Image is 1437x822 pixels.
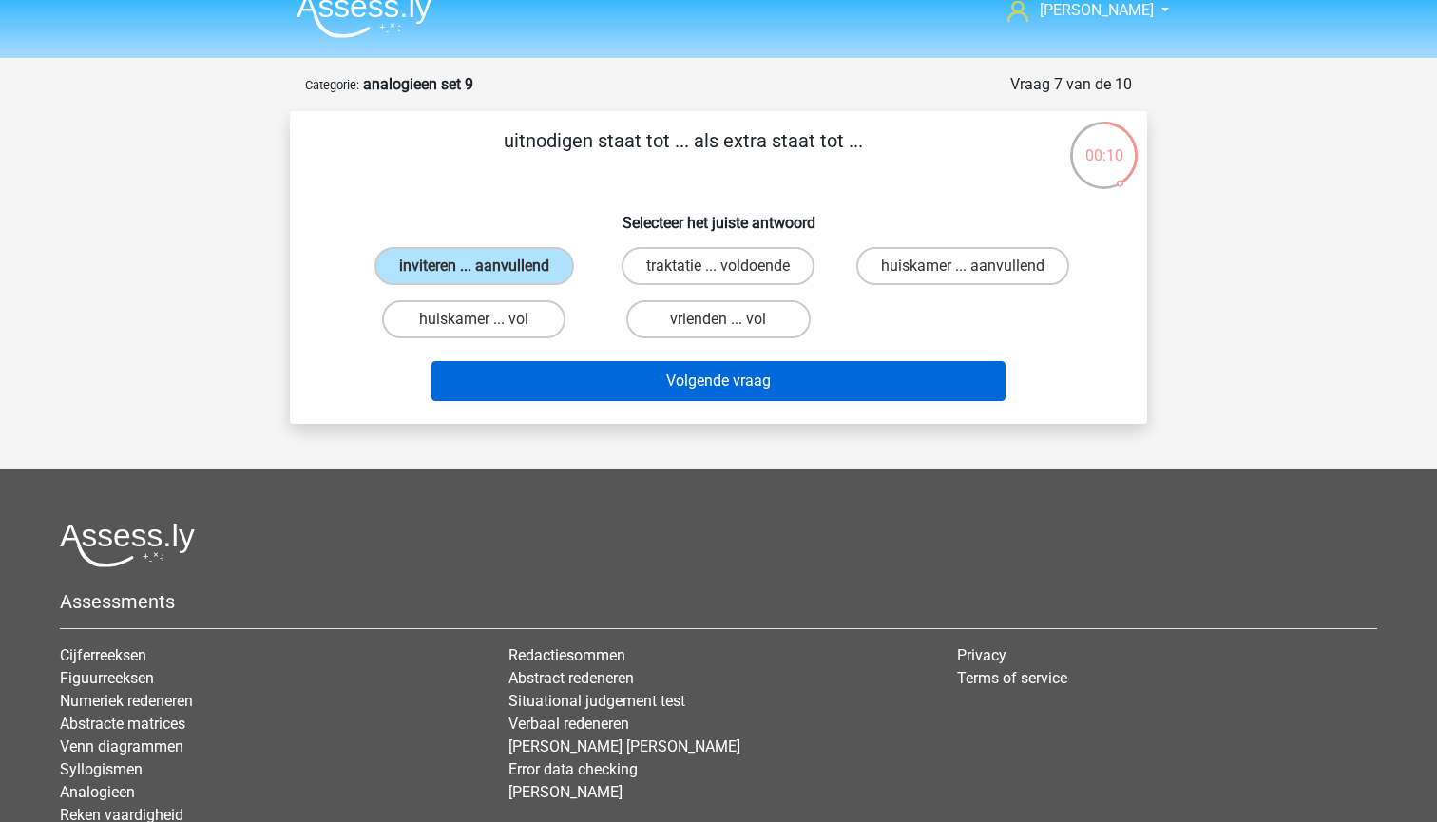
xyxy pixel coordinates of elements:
a: [PERSON_NAME] [PERSON_NAME] [508,737,740,755]
a: Privacy [957,646,1006,664]
div: 00:10 [1068,120,1140,167]
a: Venn diagrammen [60,737,183,755]
a: [PERSON_NAME] [508,783,623,801]
a: Verbaal redeneren [508,715,629,733]
button: Volgende vraag [431,361,1006,401]
label: huiskamer ... aanvullend [856,247,1069,285]
a: Syllogismen [60,760,143,778]
a: Error data checking [508,760,638,778]
label: inviteren ... aanvullend [374,247,574,285]
strong: analogieen set 9 [363,75,473,93]
h6: Selecteer het juiste antwoord [320,199,1117,232]
label: vrienden ... vol [626,300,810,338]
label: huiskamer ... vol [382,300,565,338]
a: Redactiesommen [508,646,625,664]
a: Figuurreeksen [60,669,154,687]
p: uitnodigen staat tot ... als extra staat tot ... [320,126,1045,183]
img: Assessly logo [60,523,195,567]
a: Cijferreeksen [60,646,146,664]
a: Situational judgement test [508,692,685,710]
a: Numeriek redeneren [60,692,193,710]
span: [PERSON_NAME] [1040,1,1154,19]
label: traktatie ... voldoende [622,247,814,285]
a: Abstracte matrices [60,715,185,733]
h5: Assessments [60,590,1377,613]
a: Analogieen [60,783,135,801]
a: Abstract redeneren [508,669,634,687]
div: Vraag 7 van de 10 [1010,73,1132,96]
a: Terms of service [957,669,1067,687]
small: Categorie: [305,78,359,92]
